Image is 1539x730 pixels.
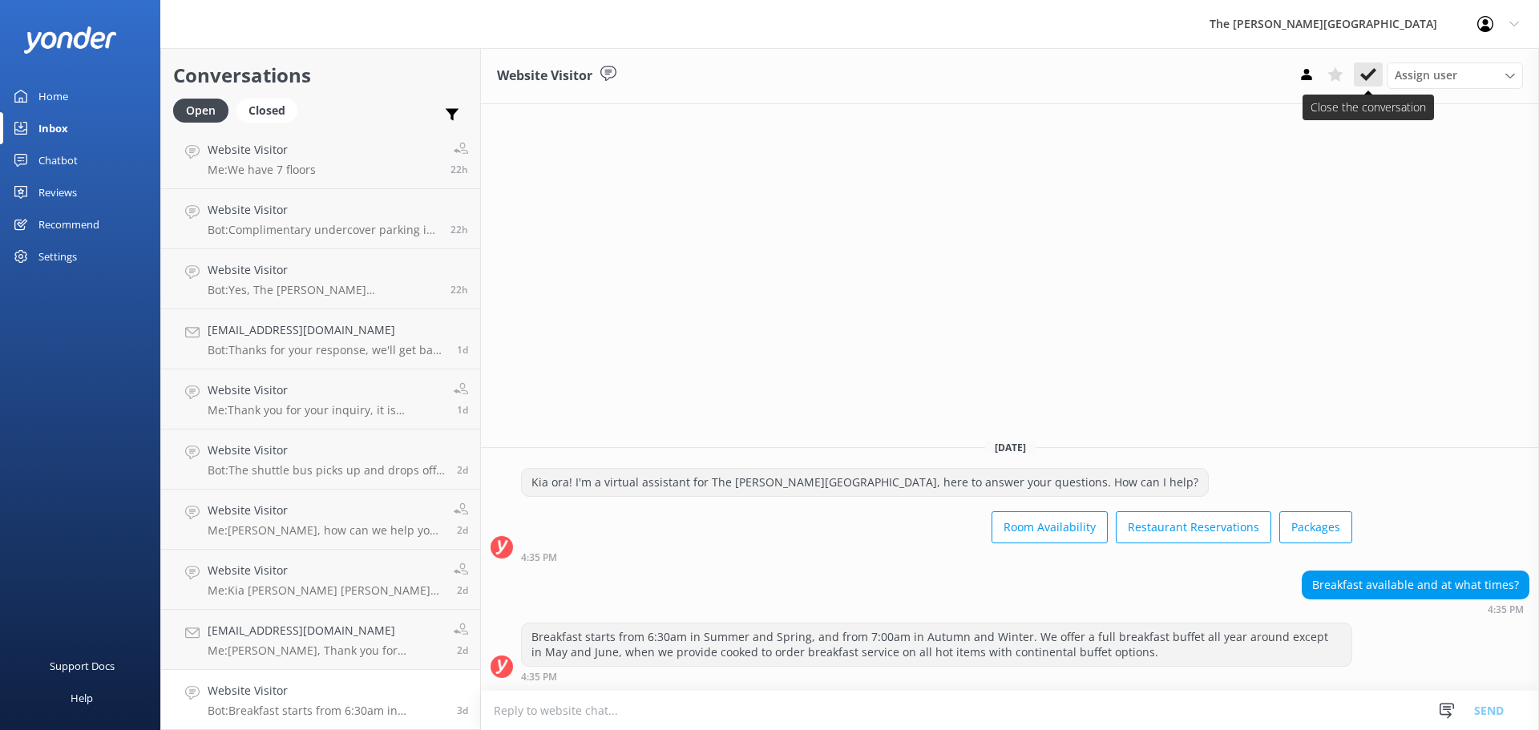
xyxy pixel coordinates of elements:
span: 07:37pm 16-Aug-2025 (UTC +12:00) Pacific/Auckland [450,163,468,176]
button: Packages [1279,511,1352,543]
strong: 4:35 PM [521,553,557,563]
div: Breakfast starts from 6:30am in Summer and Spring, and from 7:00am in Autumn and Winter. We offer... [522,623,1351,666]
a: Open [173,101,236,119]
div: Chatbot [38,144,78,176]
div: 04:35pm 14-Aug-2025 (UTC +12:00) Pacific/Auckland [521,551,1352,563]
span: 09:41am 15-Aug-2025 (UTC +12:00) Pacific/Auckland [457,583,468,597]
button: Room Availability [992,511,1108,543]
span: 04:35pm 14-Aug-2025 (UTC +12:00) Pacific/Auckland [457,704,468,717]
p: Bot: Yes, The [PERSON_NAME][GEOGRAPHIC_DATA] offers complimentary undercover parking for guests. [208,283,438,297]
div: Breakfast available and at what times? [1303,571,1529,599]
div: Recommend [38,208,99,240]
h4: Website Visitor [208,141,316,159]
span: 09:28am 15-Aug-2025 (UTC +12:00) Pacific/Auckland [457,643,468,657]
div: Help [71,682,93,714]
a: Website VisitorMe:[PERSON_NAME], how can we help you [DATE]? If you would like to contact recepti... [161,490,480,550]
div: Open [173,99,228,123]
p: Me: [PERSON_NAME], Thank you for choosing The [PERSON_NAME] Hotel for your stay in [GEOGRAPHIC_DA... [208,643,442,658]
a: Website VisitorMe:Thank you for your inquiry, it is depending on the ages of kids. If a kid is [D... [161,369,480,430]
div: Reviews [38,176,77,208]
p: Bot: Breakfast starts from 6:30am in Summer and Spring, and from 7:00am in Autumn and Winter. We ... [208,704,445,718]
p: Me: Thank you for your inquiry, it is depending on the ages of kids. If a kid is [DEMOGRAPHIC_DAT... [208,403,442,417]
h3: Website Visitor [497,66,592,87]
span: 07:29pm 16-Aug-2025 (UTC +12:00) Pacific/Auckland [450,283,468,296]
strong: 4:35 PM [1488,605,1524,615]
span: 09:39am 16-Aug-2025 (UTC +12:00) Pacific/Auckland [457,403,468,417]
h4: Website Visitor [208,562,442,579]
div: Closed [236,99,297,123]
span: [DATE] [985,441,1036,454]
span: Assign user [1395,67,1457,84]
h4: [EMAIL_ADDRESS][DOMAIN_NAME] [208,321,445,339]
a: Website VisitorBot:The shuttle bus picks up and drops off outside the [PERSON_NAME][GEOGRAPHIC_DA... [161,430,480,490]
span: 05:56pm 16-Aug-2025 (UTC +12:00) Pacific/Auckland [457,343,468,357]
a: Website VisitorBot:Breakfast starts from 6:30am in Summer and Spring, and from 7:00am in Autumn a... [161,670,480,730]
div: Support Docs [50,650,115,682]
h4: Website Visitor [208,442,445,459]
h4: [EMAIL_ADDRESS][DOMAIN_NAME] [208,622,442,639]
span: 03:35pm 15-Aug-2025 (UTC +12:00) Pacific/Auckland [457,463,468,477]
div: 04:35pm 14-Aug-2025 (UTC +12:00) Pacific/Auckland [521,671,1352,682]
div: Home [38,80,68,112]
p: Bot: Thanks for your response, we'll get back to you as soon as we can during opening hours. [208,343,445,357]
span: 09:47am 15-Aug-2025 (UTC +12:00) Pacific/Auckland [457,523,468,537]
h4: Website Visitor [208,682,445,700]
p: Me: We have 7 floors [208,163,316,177]
h2: Conversations [173,60,468,91]
img: yonder-white-logo.png [24,26,116,53]
div: 04:35pm 14-Aug-2025 (UTC +12:00) Pacific/Auckland [1302,603,1529,615]
div: Settings [38,240,77,272]
h4: Website Visitor [208,261,438,279]
strong: 4:35 PM [521,672,557,682]
p: Bot: Complimentary undercover parking is available for guests at The [PERSON_NAME][GEOGRAPHIC_DAT... [208,223,438,237]
div: Kia ora! I'm a virtual assistant for The [PERSON_NAME][GEOGRAPHIC_DATA], here to answer your ques... [522,469,1208,496]
a: Website VisitorBot:Complimentary undercover parking is available for guests at The [PERSON_NAME][... [161,189,480,249]
button: Restaurant Reservations [1116,511,1271,543]
a: Website VisitorMe:We have 7 floors22h [161,129,480,189]
p: Me: [PERSON_NAME], how can we help you [DATE]? If you would like to contact reception, feel free ... [208,523,442,538]
p: Me: Kia [PERSON_NAME] [PERSON_NAME], Thank you for your message. In order to book with a promo co... [208,583,442,598]
h4: Website Visitor [208,502,442,519]
a: Closed [236,101,305,119]
a: [EMAIL_ADDRESS][DOMAIN_NAME]Bot:Thanks for your response, we'll get back to you as soon as we can... [161,309,480,369]
div: Assign User [1387,63,1523,88]
p: Bot: The shuttle bus picks up and drops off outside the [PERSON_NAME][GEOGRAPHIC_DATA], [STREET_A... [208,463,445,478]
a: Website VisitorBot:Yes, The [PERSON_NAME][GEOGRAPHIC_DATA] offers complimentary undercover parkin... [161,249,480,309]
a: Website VisitorMe:Kia [PERSON_NAME] [PERSON_NAME], Thank you for your message. In order to book w... [161,550,480,610]
div: Inbox [38,112,68,144]
h4: Website Visitor [208,381,442,399]
h4: Website Visitor [208,201,438,219]
span: 07:31pm 16-Aug-2025 (UTC +12:00) Pacific/Auckland [450,223,468,236]
a: [EMAIL_ADDRESS][DOMAIN_NAME]Me:[PERSON_NAME], Thank you for choosing The [PERSON_NAME] Hotel for ... [161,610,480,670]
